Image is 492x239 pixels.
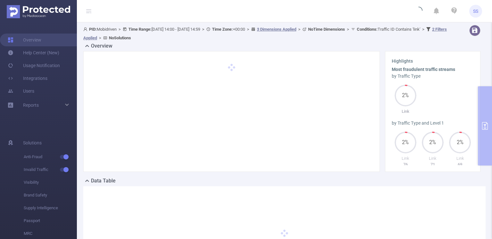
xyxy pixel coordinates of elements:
p: 69 [447,161,474,168]
p: Link [419,155,446,162]
span: Solutions [23,136,42,149]
i: icon: user [83,27,89,31]
span: Invalid Traffic [24,163,77,176]
span: > [345,27,351,32]
a: Usage Notification [8,59,60,72]
i: icon: loading [415,7,422,16]
a: Overview [8,34,41,46]
span: > [420,27,426,32]
span: Visibility [24,176,77,189]
span: Mobidriven [DATE] 14:00 - [DATE] 14:59 +00:00 [83,27,447,40]
span: > [97,35,103,40]
span: > [296,27,302,32]
b: Most fraudulent traffic streams [392,67,455,72]
span: 2% [422,140,444,145]
p: Link [447,155,474,162]
span: 2% [395,93,416,98]
img: Protected Media [7,5,70,18]
b: Time Range: [128,27,152,32]
span: Traffic ID Contains 'link' [357,27,420,32]
a: Help Center (New) [8,46,59,59]
div: by Traffic Type [392,73,474,80]
p: 76 [392,161,419,168]
b: Conditions : [357,27,378,32]
p: Link [392,108,419,115]
a: Reports [23,99,39,112]
b: No Solutions [109,35,131,40]
span: Passport [24,214,77,227]
b: PID: [89,27,97,32]
span: Reports [23,103,39,108]
a: Integrations [8,72,47,85]
b: Time Zone: [212,27,233,32]
p: 71 [419,161,446,168]
p: Link [392,155,419,162]
div: by Traffic Type and Level 1 [392,120,474,127]
h2: Data Table [91,177,116,185]
h2: Overview [91,42,112,50]
span: > [117,27,123,32]
span: 2% [449,140,471,145]
a: Users [8,85,34,97]
span: SS [473,5,478,18]
span: 2% [395,140,416,145]
b: No Time Dimensions [308,27,345,32]
span: Brand Safety [24,189,77,202]
span: > [245,27,251,32]
span: > [200,27,206,32]
h3: Highlights [392,58,474,65]
span: Anti-Fraud [24,150,77,163]
u: 3 Dimensions Applied [257,27,296,32]
span: Supply Intelligence [24,202,77,214]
